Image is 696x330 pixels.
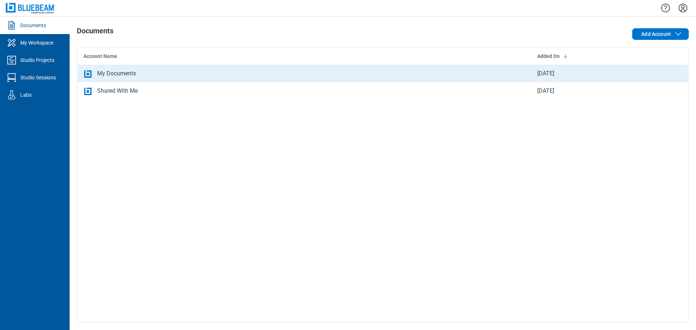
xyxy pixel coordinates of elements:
[6,3,55,13] img: Bluebeam, Inc.
[531,82,654,100] td: [DATE]
[632,28,689,40] button: Add Account
[97,69,136,78] div: My Documents
[6,89,17,101] svg: Labs
[6,54,17,66] svg: Studio Projects
[6,72,17,83] svg: Studio Sessions
[20,22,46,29] div: Documents
[6,20,17,31] svg: Documents
[20,57,54,64] div: Studio Projects
[6,37,17,49] svg: My Workspace
[77,27,113,38] h1: Documents
[641,30,671,38] span: Add Account
[97,87,138,95] div: Shared With Me
[677,2,689,14] button: Settings
[537,53,648,60] div: Added On
[20,39,53,46] div: My Workspace
[20,74,56,81] div: Studio Sessions
[20,91,32,99] div: Labs
[77,47,688,100] table: bb-data-table
[83,53,526,60] div: Account Name
[531,65,654,82] td: [DATE]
